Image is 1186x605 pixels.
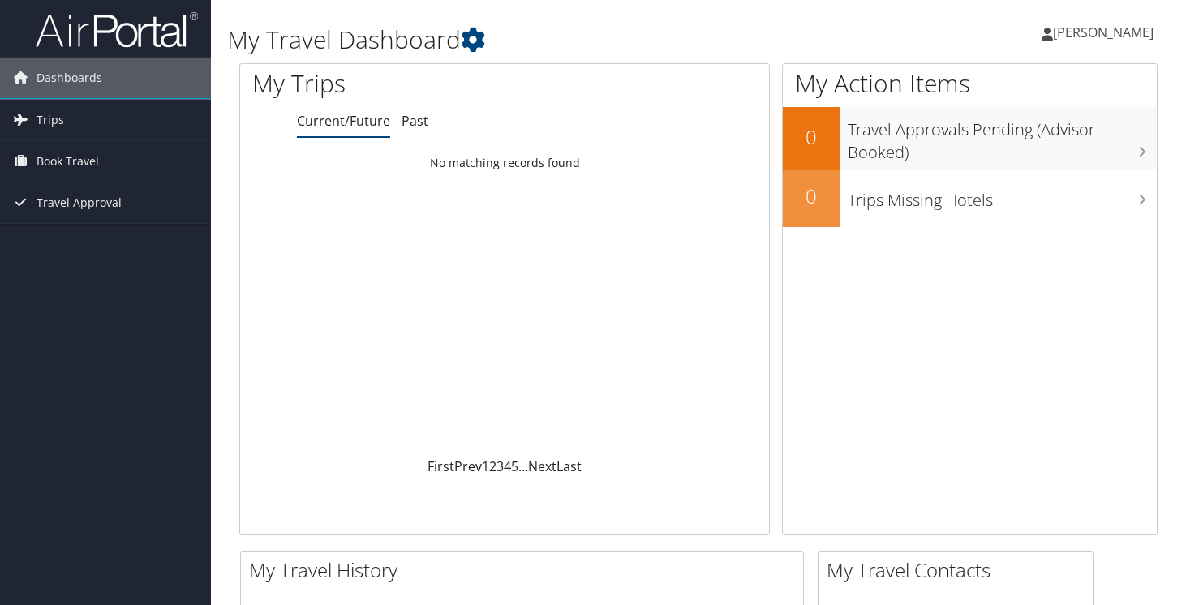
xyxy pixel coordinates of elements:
[297,112,390,130] a: Current/Future
[482,457,489,475] a: 1
[428,457,454,475] a: First
[37,58,102,98] span: Dashboards
[402,112,428,130] a: Past
[454,457,482,475] a: Prev
[252,67,536,101] h1: My Trips
[556,457,582,475] a: Last
[496,457,504,475] a: 3
[489,457,496,475] a: 2
[37,141,99,182] span: Book Travel
[37,182,122,223] span: Travel Approval
[827,556,1093,584] h2: My Travel Contacts
[249,556,803,584] h2: My Travel History
[783,107,1157,169] a: 0Travel Approvals Pending (Advisor Booked)
[511,457,518,475] a: 5
[783,170,1157,227] a: 0Trips Missing Hotels
[783,123,840,151] h2: 0
[1042,8,1170,57] a: [PERSON_NAME]
[848,110,1157,164] h3: Travel Approvals Pending (Advisor Booked)
[240,148,769,178] td: No matching records found
[1053,24,1154,41] span: [PERSON_NAME]
[528,457,556,475] a: Next
[783,67,1157,101] h1: My Action Items
[504,457,511,475] a: 4
[37,100,64,140] span: Trips
[518,457,528,475] span: …
[848,181,1157,212] h3: Trips Missing Hotels
[783,182,840,210] h2: 0
[36,11,198,49] img: airportal-logo.png
[227,23,856,57] h1: My Travel Dashboard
